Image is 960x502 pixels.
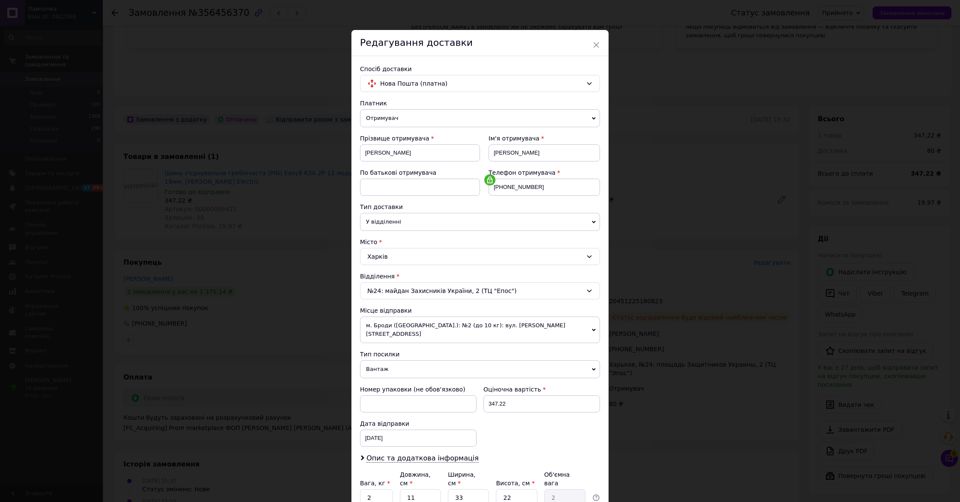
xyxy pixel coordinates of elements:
[360,100,387,107] span: Платник
[360,351,399,358] span: Тип посилки
[360,282,600,299] div: №24: майдан Захисників України, 2 (ТЦ "Епос")
[360,248,600,265] div: Харків
[496,480,534,487] label: Висота, см
[360,135,429,142] span: Прізвище отримувача
[360,419,477,428] div: Дата відправки
[360,307,412,314] span: Місце відправки
[360,480,390,487] label: Вага, кг
[360,169,436,176] span: По батькові отримувача
[544,470,585,487] div: Об'ємна вага
[360,317,600,343] span: м. Броди ([GEOGRAPHIC_DATA].): №2 (до 10 кг): вул. [PERSON_NAME][STREET_ADDRESS]
[380,79,582,88] span: Нова Пошта (платна)
[400,471,431,487] label: Довжина, см
[360,238,600,246] div: Місто
[360,109,600,127] span: Отримувач
[360,65,600,73] div: Спосіб доставки
[360,360,600,378] span: Вантаж
[360,385,477,394] div: Номер упаковки (не обов'язково)
[483,385,600,394] div: Оціночна вартість
[489,135,540,142] span: Ім'я отримувача
[489,179,600,196] input: +380
[448,471,475,487] label: Ширина, см
[351,30,609,56] div: Редагування доставки
[360,203,403,210] span: Тип доставки
[592,38,600,52] span: ×
[360,272,600,281] div: Відділення
[366,454,479,463] span: Опис та додаткова інформація
[489,169,555,176] span: Телефон отримувача
[360,213,600,231] span: У відділенні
